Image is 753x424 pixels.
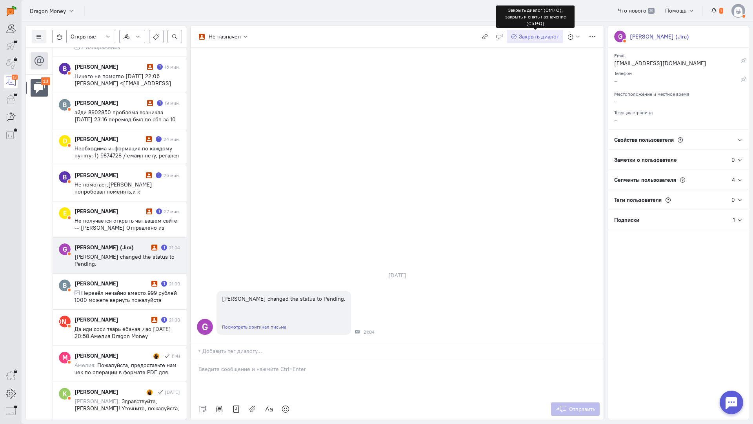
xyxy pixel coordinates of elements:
div: Текущая страница [614,107,743,116]
span: Отправить [569,406,595,413]
span: айди 8902850 проблема возникла [DATE] 23:16 переыод был по сбп за 10 минут ожидания оплаты плажеж... [75,109,179,179]
button: Dragon Money [25,4,78,18]
div: Есть неотвеченное сообщение пользователя [161,281,167,287]
div: Есть неотвеченное сообщение пользователя [161,317,167,323]
span: Теги пользователя [614,196,662,203]
text: G [63,245,67,253]
span: – [614,116,617,123]
span: Перевёл нечайно вместо 999 рублей 1000 можете вернуть пожалуйста [75,289,177,303]
div: Есть неотвеченное сообщение пользователя [156,208,162,214]
button: Помощь [661,4,699,17]
i: Диалог не разобран [147,64,153,70]
i: Диалог не разобран [147,100,153,106]
span: [PERSON_NAME] changed the status to Pending. [75,253,175,267]
div: 21:00 [169,316,180,323]
text: В [63,173,67,181]
span: Здравствуйте, [PERSON_NAME]! Уточните, пожалуйста, с кем ранее вы вели диалог? [75,398,179,419]
span: Необходима информация по каждому пункту: 1) 9874728 / емаил нету, регался через тг @BURO318 2) с ... [75,145,179,251]
div: [PERSON_NAME] (Jira) [630,33,689,40]
div: [PERSON_NAME] (Jira) [75,243,149,251]
div: 0 [731,156,735,164]
text: В [63,281,67,289]
span: – [614,98,617,105]
small: Email [614,51,626,58]
div: [EMAIL_ADDRESS][DOMAIN_NAME] [614,59,741,69]
div: 13 [41,77,51,86]
div: 16 мин. [165,64,180,70]
span: 21:04 [364,329,375,335]
div: 21:00 [169,280,180,287]
div: Есть неотвеченное сообщение пользователя [161,245,167,250]
div: 26 мин. [164,172,180,179]
div: Не назначен [209,33,241,40]
div: [PERSON_NAME] [75,352,151,360]
span: Не помогает,[PERSON_NAME] попробовал поменять,и к [PERSON_NAME] подключился ничего не помогло [DA... [75,181,179,223]
span: Свойства пользователя [614,136,674,143]
text: E [63,209,67,217]
div: 24 мин. [164,136,180,143]
i: Диалог не разобран [151,245,157,250]
div: Есть неотвеченное сообщение пользователя [156,136,162,142]
div: 19 мин. [165,100,180,106]
span: Да иди соси тварь ебаная .чао [DATE] 20:58 Амелия Dragon Money <[EMAIL_ADDRESS][DOMAIN_NAME]>: [75,325,175,347]
span: Не получается открыть чат вашем сайте -- [PERSON_NAME] Отправлено из Почты Mail [75,217,177,238]
div: [PERSON_NAME] changed the status to Pending. [222,295,346,303]
i: Диалог не разобран [146,136,152,142]
img: default-v4.png [731,4,745,18]
button: Отправить [551,402,600,416]
div: Почта [355,329,360,334]
div: [PERSON_NAME] [75,63,145,71]
img: carrot-quest.svg [7,6,16,16]
div: Закрыть диалог (Ctrl+O), закрыть и снять назначение (Ctrl+Q) [496,5,575,28]
div: [DATE] [165,389,180,395]
div: Есть неотвеченное сообщение пользователя [156,172,162,178]
text: D [63,137,67,145]
div: [PERSON_NAME] [75,135,144,143]
a: 13 [4,75,18,88]
button: Не назначен [195,30,253,43]
div: 21:04 [169,244,180,251]
div: 4 [732,176,735,184]
div: [PERSON_NAME] [75,316,149,323]
a: Что нового 39 [614,4,659,17]
text: М [62,353,67,362]
i: Диалог не разобран [151,281,157,287]
div: [PERSON_NAME] [75,99,145,107]
div: Местоположение и местное время [614,89,743,97]
div: [DATE] [380,270,415,281]
text: В [63,64,67,73]
div: Есть неотвеченное сообщение пользователя [157,100,163,106]
span: Что нового [618,7,646,14]
text: [PERSON_NAME] [39,317,91,325]
div: 13 [12,75,18,80]
a: Посмотреть оригинал письма [222,324,286,330]
span: 39 [648,8,655,14]
text: G [202,321,208,333]
i: Диалог не разобран [146,172,152,178]
text: В [63,101,67,109]
div: Подписки [608,210,733,230]
i: Диалог не разобран [146,208,152,214]
span: Закрыть диалог [519,33,559,40]
button: Открытые [66,30,115,43]
button: 1 [707,4,728,17]
i: Сообщение отправлено [156,389,163,395]
span: Открытые [71,33,96,40]
div: [PERSON_NAME] [75,171,144,179]
div: [PERSON_NAME] [75,280,149,287]
i: Диалог не разобран [151,317,157,323]
small: Телефон [614,68,632,76]
span: [PERSON_NAME]: [75,398,120,405]
img: Виктория [147,389,153,395]
div: [PERSON_NAME] [75,207,144,215]
span: 1 [719,8,723,14]
div: – [614,77,741,87]
div: 11:41 [171,353,180,359]
span: Помощь [665,7,686,14]
span: Ничего не помогло [DATE] 22:06 [PERSON_NAME] <[EMAIL_ADDRESS][DOMAIN_NAME]>: [75,73,171,94]
div: 0 [731,196,735,204]
text: K [63,389,67,398]
div: 1 [733,216,735,224]
div: [PERSON_NAME] [75,388,145,396]
button: Закрыть диалог [507,30,564,43]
